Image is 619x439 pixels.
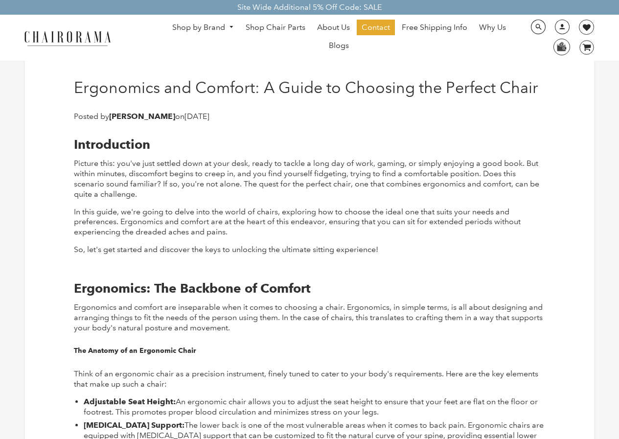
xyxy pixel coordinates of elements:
[84,420,184,430] strong: [MEDICAL_DATA] Support:
[74,112,538,122] p: Posted by on
[19,29,116,46] img: chairorama
[554,39,569,54] img: WhatsApp_Image_2024-07-12_at_16.23.01.webp
[362,23,390,33] span: Contact
[241,20,310,35] a: Shop Chair Parts
[474,20,511,35] a: Why Us
[357,20,395,35] a: Contact
[74,78,538,97] h1: Ergonomics and Comfort: A Guide to Choosing the Perfect Chair
[397,20,472,35] a: Free Shipping Info
[84,397,538,416] span: An ergonomic chair allows you to adjust the seat height to ensure that your feet are flat on the ...
[246,23,305,33] span: Shop Chair Parts
[184,112,209,121] time: [DATE]
[167,20,239,35] a: Shop by Brand
[74,245,378,254] span: So, let's get started and discover the keys to unlocking the ultimate sitting experience!
[74,280,311,296] b: Ergonomics: The Backbone of Comfort
[312,20,355,35] a: About Us
[74,207,521,237] span: In this guide, we're going to delve into the world of chairs, exploring how to choose the ideal o...
[158,20,520,56] nav: DesktopNavigation
[74,159,539,198] span: Picture this: you've just settled down at your desk, ready to tackle a long day of work, gaming, ...
[402,23,467,33] span: Free Shipping Info
[317,23,350,33] span: About Us
[329,41,349,51] span: Blogs
[109,112,175,121] strong: [PERSON_NAME]
[74,369,538,389] span: Think of an ergonomic chair as a precision instrument, finely tuned to cater to your body's requi...
[324,38,354,53] a: Blogs
[74,302,543,332] span: Ergonomics and comfort are inseparable when it comes to choosing a chair. Ergonomics, in simple t...
[479,23,506,33] span: Why Us
[74,137,150,152] b: Introduction
[74,347,196,355] b: The Anatomy of an Ergonomic Chair
[84,397,176,406] strong: Adjustable Seat Height:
